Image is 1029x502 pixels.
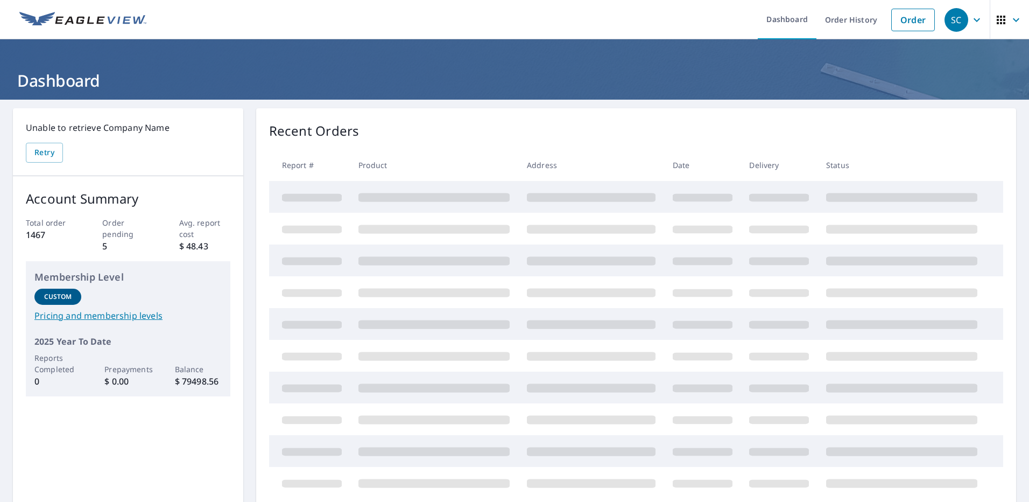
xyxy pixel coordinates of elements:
[13,69,1016,92] h1: Dashboard
[104,364,151,375] p: Prepayments
[945,8,968,32] div: SC
[664,149,741,181] th: Date
[26,228,77,241] p: 1467
[26,217,77,228] p: Total order
[102,217,153,240] p: Order pending
[34,352,81,375] p: Reports Completed
[44,292,72,302] p: Custom
[34,270,222,284] p: Membership Level
[269,121,360,141] p: Recent Orders
[179,217,230,240] p: Avg. report cost
[26,143,63,163] button: Retry
[34,375,81,388] p: 0
[102,240,153,253] p: 5
[179,240,230,253] p: $ 48.43
[19,12,146,28] img: EV Logo
[175,364,222,375] p: Balance
[104,375,151,388] p: $ 0.00
[34,146,54,159] span: Retry
[741,149,817,181] th: Delivery
[518,149,664,181] th: Address
[26,121,230,134] p: Unable to retrieve Company Name
[26,189,230,208] p: Account Summary
[175,375,222,388] p: $ 79498.56
[34,335,222,348] p: 2025 Year To Date
[34,309,222,322] a: Pricing and membership levels
[350,149,518,181] th: Product
[817,149,986,181] th: Status
[891,9,935,31] a: Order
[269,149,350,181] th: Report #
